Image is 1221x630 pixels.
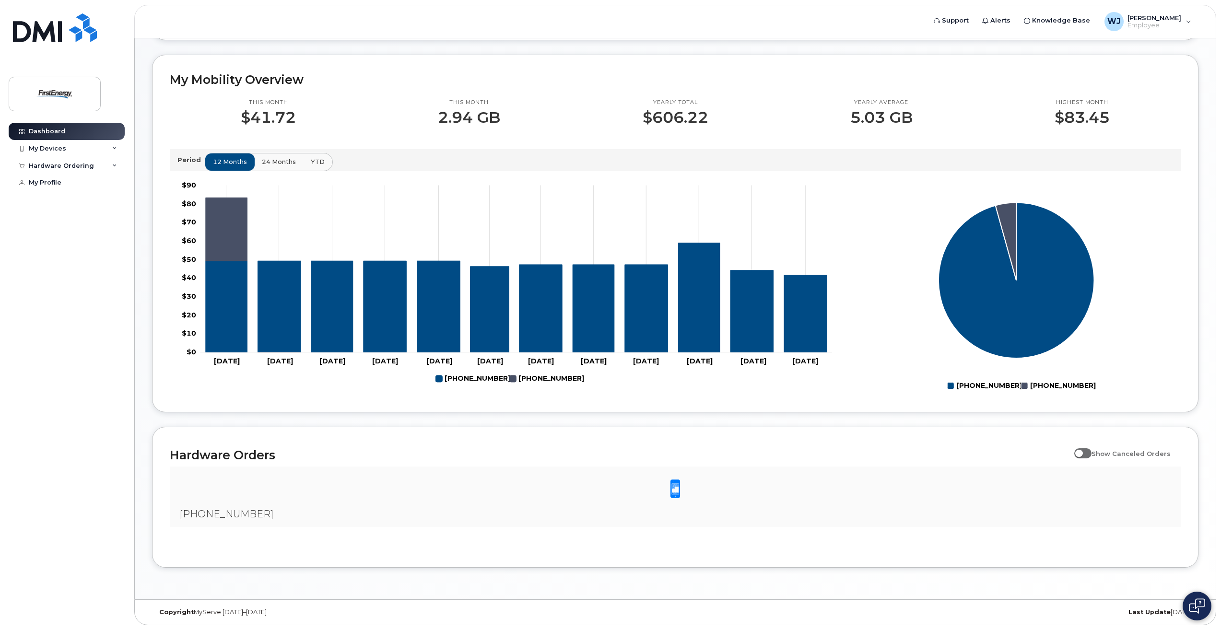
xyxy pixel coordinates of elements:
[528,357,554,365] tspan: [DATE]
[170,72,1181,87] h2: My Mobility Overview
[741,357,767,365] tspan: [DATE]
[438,99,500,106] p: This month
[1032,16,1090,25] span: Knowledge Base
[426,357,452,365] tspan: [DATE]
[510,371,585,387] g: 234-830-1925
[187,348,196,356] tspan: $0
[214,357,240,365] tspan: [DATE]
[182,329,196,338] tspan: $10
[975,11,1017,30] a: Alerts
[372,357,398,365] tspan: [DATE]
[152,608,501,616] div: MyServe [DATE]–[DATE]
[927,11,975,30] a: Support
[262,157,296,166] span: 24 months
[643,109,708,126] p: $606.22
[1127,14,1181,22] span: [PERSON_NAME]
[267,357,293,365] tspan: [DATE]
[311,157,325,166] span: YTD
[643,99,708,106] p: Yearly total
[1017,11,1097,30] a: Knowledge Base
[942,16,969,25] span: Support
[438,109,500,126] p: 2.94 GB
[182,218,196,227] tspan: $70
[687,357,713,365] tspan: [DATE]
[990,16,1010,25] span: Alerts
[793,357,819,365] tspan: [DATE]
[939,203,1094,359] g: Series
[182,181,833,387] g: Chart
[939,203,1096,394] g: Chart
[581,357,607,365] tspan: [DATE]
[241,99,296,106] p: This month
[1107,16,1121,27] span: WJ
[436,371,585,387] g: Legend
[436,371,511,387] g: 216-536-0217
[850,109,913,126] p: 5.03 GB
[182,274,196,282] tspan: $40
[1128,608,1171,616] strong: Last Update
[206,198,301,352] g: 234-830-1925
[170,448,1069,462] h2: Hardware Orders
[1189,598,1205,614] img: Open chat
[850,99,913,106] p: Yearly average
[633,357,659,365] tspan: [DATE]
[477,357,503,365] tspan: [DATE]
[1074,444,1082,452] input: Show Canceled Orders
[182,236,196,245] tspan: $60
[1098,12,1198,31] div: Widecan, Joseph J.
[1092,450,1171,457] span: Show Canceled Orders
[1055,109,1110,126] p: $83.45
[177,155,205,164] p: Period
[947,378,1096,394] g: Legend
[206,243,827,352] g: 216-536-0217
[159,608,194,616] strong: Copyright
[1127,22,1181,29] span: Employee
[182,199,196,208] tspan: $80
[241,109,296,126] p: $41.72
[179,508,273,520] span: [PHONE_NUMBER]
[182,181,196,189] tspan: $90
[182,311,196,319] tspan: $20
[850,608,1198,616] div: [DATE]
[319,357,345,365] tspan: [DATE]
[1055,99,1110,106] p: Highest month
[182,292,196,301] tspan: $30
[182,255,196,264] tspan: $50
